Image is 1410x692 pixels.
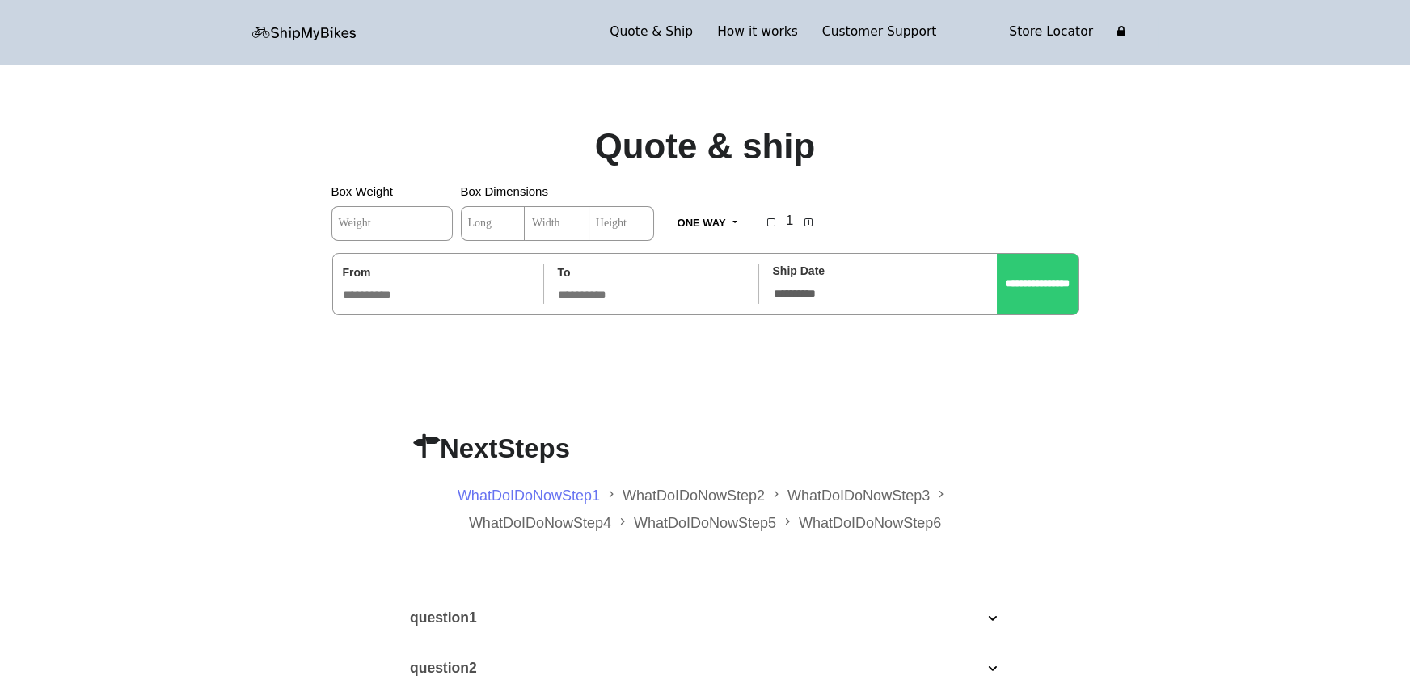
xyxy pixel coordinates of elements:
[623,481,787,508] li: WhatDoIDoNowStep2
[458,487,600,504] a: WhatDoIDoNowStep1
[532,217,559,229] span: Width
[343,263,371,283] label: From
[595,125,816,168] h1: Quote & ship
[596,217,627,229] span: Height
[597,21,705,44] a: Quote & Ship
[997,21,1105,44] a: Store Locator
[782,209,797,229] h4: 1
[558,263,571,283] label: To
[410,656,477,681] p: question2
[773,261,825,281] label: Ship Date
[468,217,492,229] span: Long
[469,508,634,536] li: WhatDoIDoNowStep4
[252,27,357,40] img: letsbox
[525,206,589,241] input: Width
[799,508,941,536] li: WhatDoIDoNowStep6
[331,180,461,253] div: Box Weight
[589,206,655,241] input: Height
[705,21,810,44] a: How it works
[634,508,799,536] li: WhatDoIDoNowStep5
[331,206,453,241] input: Weight
[414,432,996,475] h2: NextSteps
[810,21,949,44] a: Customer Support
[410,605,477,631] p: question1
[461,180,655,253] div: Box Dimensions
[787,481,952,508] li: WhatDoIDoNowStep3
[461,206,526,241] input: Long
[339,217,371,229] span: Weight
